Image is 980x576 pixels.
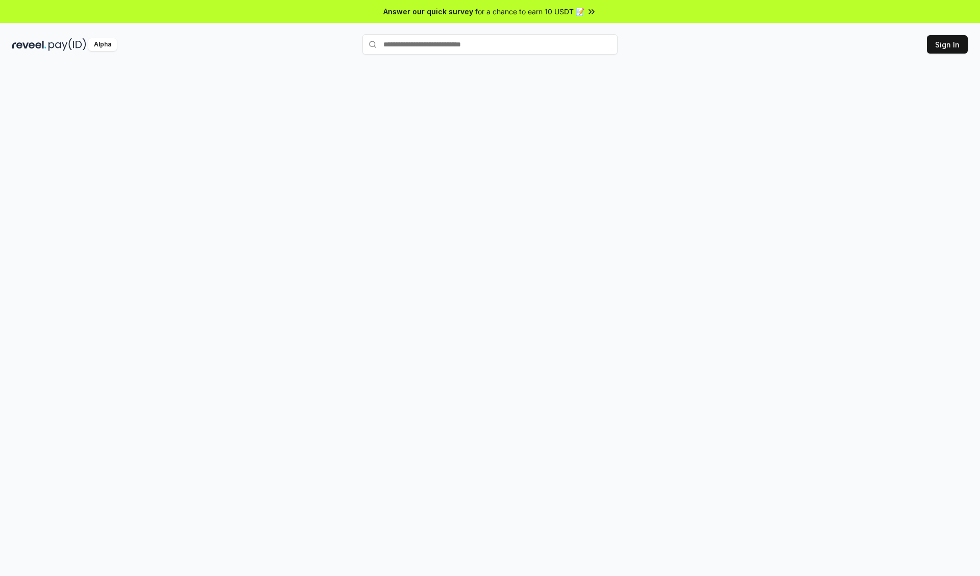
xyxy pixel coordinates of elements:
img: reveel_dark [12,38,46,51]
span: for a chance to earn 10 USDT 📝 [475,6,584,17]
div: Alpha [88,38,117,51]
span: Answer our quick survey [383,6,473,17]
img: pay_id [48,38,86,51]
button: Sign In [927,35,968,54]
